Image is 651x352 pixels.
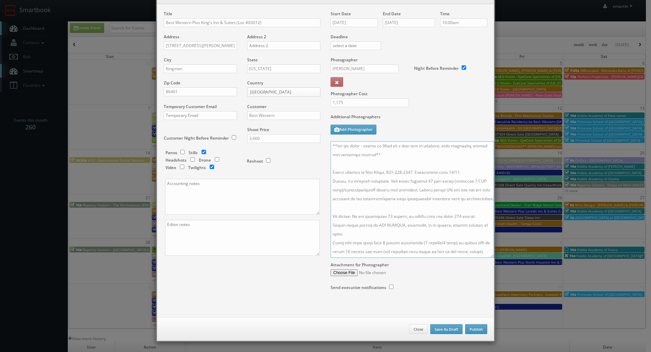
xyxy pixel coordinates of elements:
input: Temporary Email [164,111,237,120]
input: Photographer Cost [331,98,409,107]
input: Address 2 [247,41,320,50]
label: Country [247,80,263,86]
input: Address [164,41,237,50]
label: Title [164,11,172,17]
label: Customer Night Before Reminder [164,135,229,141]
input: Select a state [247,64,320,73]
label: Drone [199,157,211,163]
label: State [247,57,258,63]
a: [GEOGRAPHIC_DATA] [247,87,320,97]
label: Address [164,34,179,40]
label: End Date [383,11,401,17]
button: Save As Draft [430,324,462,334]
label: Deadline [325,34,492,40]
label: Photographer [331,57,358,63]
label: Stills [189,150,198,156]
input: Title [164,18,320,27]
label: Shoot Price [247,127,269,132]
input: Zip Code [164,87,237,96]
label: Time [440,11,450,17]
label: Start Date [331,11,351,17]
label: Temporary Customer Email [164,104,217,109]
button: Publish [465,324,487,334]
input: select an end date [383,18,435,27]
input: select a date [331,41,381,50]
button: Close [409,324,428,334]
input: select a date [331,18,378,27]
label: Headshots [165,157,186,163]
label: Twilights [188,165,206,170]
label: Customer [247,104,267,109]
label: Address 2 [247,34,266,40]
button: Add Photographer [331,125,376,134]
label: Zip Code [164,80,180,86]
label: Panos [165,150,177,156]
span: [GEOGRAPHIC_DATA] [250,88,311,97]
label: Additional Photographers [331,114,487,123]
input: Shoot Price [247,134,320,143]
input: Select a customer [247,111,320,120]
label: Night Before Reminder [414,65,459,71]
label: Reshoot [247,158,263,164]
label: Send executive notifications [331,285,386,290]
label: Attachment for Photographer [331,262,389,268]
input: Select a photographer [331,64,399,73]
label: Video [165,165,176,170]
input: City [164,64,237,73]
label: Photographer Cost [325,91,492,97]
label: City [164,57,171,63]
